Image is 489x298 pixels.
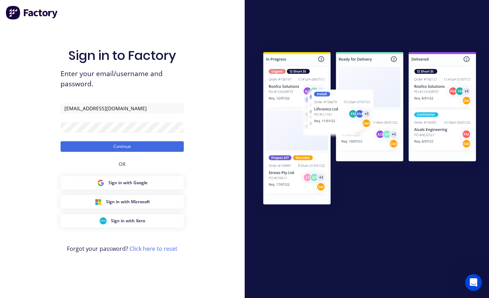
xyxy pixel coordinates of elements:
[100,217,107,224] img: Xero Sign in
[97,179,104,186] img: Google Sign in
[130,245,177,253] a: Click here to reset
[106,199,150,205] span: Sign in with Microsoft
[95,198,102,205] img: Microsoft Sign in
[6,6,58,20] img: Factory
[61,141,184,152] button: Continue
[111,218,145,224] span: Sign in with Xero
[465,274,482,291] iframe: Intercom live chat
[61,103,184,114] input: Email/Username
[108,180,148,186] span: Sign in with Google
[61,69,184,89] span: Enter your email/username and password.
[67,244,177,253] span: Forgot your password?
[119,152,126,176] div: OR
[61,195,184,209] button: Microsoft Sign inSign in with Microsoft
[68,48,176,63] h1: Sign in to Factory
[61,176,184,190] button: Google Sign inSign in with Google
[61,214,184,228] button: Xero Sign inSign in with Xero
